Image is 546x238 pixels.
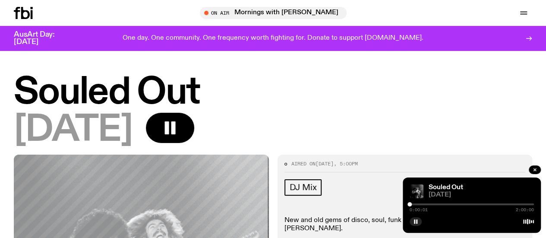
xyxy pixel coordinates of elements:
[316,160,334,167] span: [DATE]
[123,35,423,42] p: One day. One community. One frequency worth fighting for. Donate to support [DOMAIN_NAME].
[284,179,322,196] a: DJ Mix
[14,113,132,148] span: [DATE]
[14,31,69,46] h3: AusArt Day: [DATE]
[334,160,358,167] span: , 5:00pm
[291,160,316,167] span: Aired on
[200,7,347,19] button: On AirMornings with [PERSON_NAME] / the [PERSON_NAME] apologia hour
[290,183,317,192] span: DJ Mix
[516,208,534,212] span: 2:00:00
[429,192,534,198] span: [DATE]
[429,184,463,191] a: Souled Out
[14,75,532,110] h1: Souled Out
[410,208,428,212] span: 0:00:01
